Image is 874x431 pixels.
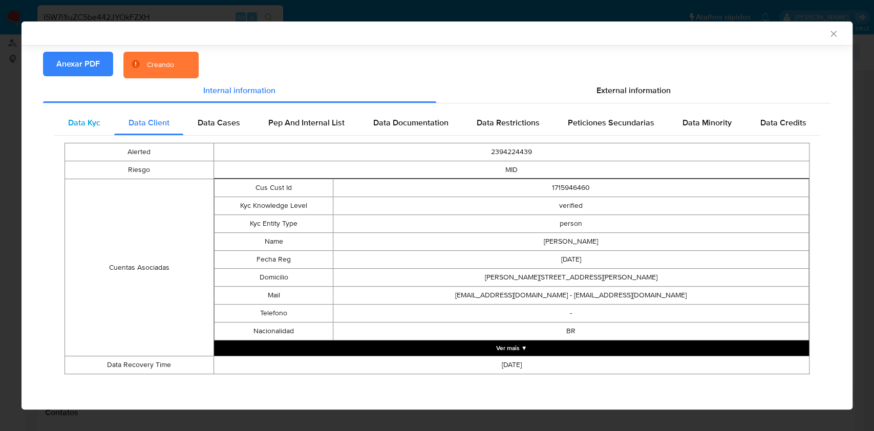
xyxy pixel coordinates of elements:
[268,117,345,128] span: Pep And Internal List
[68,117,100,128] span: Data Kyc
[214,287,333,305] td: Mail
[333,179,809,197] td: 1715946460
[214,269,333,287] td: Domicilio
[214,305,333,322] td: Telefono
[760,117,806,128] span: Data Credits
[333,197,809,215] td: verified
[203,84,275,96] span: Internal information
[43,78,831,103] div: Detailed info
[65,179,214,356] td: Cuentas Asociadas
[214,179,333,197] td: Cus Cust Id
[214,322,333,340] td: Nacionalidad
[333,305,809,322] td: -
[333,233,809,251] td: [PERSON_NAME]
[56,53,100,75] span: Anexar PDF
[214,356,809,374] td: [DATE]
[373,117,448,128] span: Data Documentation
[214,197,333,215] td: Kyc Knowledge Level
[214,340,809,356] button: Expand array
[129,117,169,128] span: Data Client
[596,84,671,96] span: External information
[333,251,809,269] td: [DATE]
[568,117,654,128] span: Peticiones Secundarias
[214,215,333,233] td: Kyc Entity Type
[147,60,174,70] div: Creando
[333,215,809,233] td: person
[198,117,240,128] span: Data Cases
[65,356,214,374] td: Data Recovery Time
[65,143,214,161] td: Alerted
[683,117,732,128] span: Data Minority
[54,111,820,135] div: Detailed internal info
[214,233,333,251] td: Name
[333,287,809,305] td: [EMAIL_ADDRESS][DOMAIN_NAME] - [EMAIL_ADDRESS][DOMAIN_NAME]
[65,161,214,179] td: Riesgo
[22,21,852,410] div: closure-recommendation-modal
[43,52,113,76] button: Anexar PDF
[214,143,809,161] td: 2394224439
[214,161,809,179] td: MID
[477,117,540,128] span: Data Restrictions
[333,269,809,287] td: [PERSON_NAME][STREET_ADDRESS][PERSON_NAME]
[214,251,333,269] td: Fecha Reg
[828,29,838,38] button: Fechar a janela
[333,322,809,340] td: BR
